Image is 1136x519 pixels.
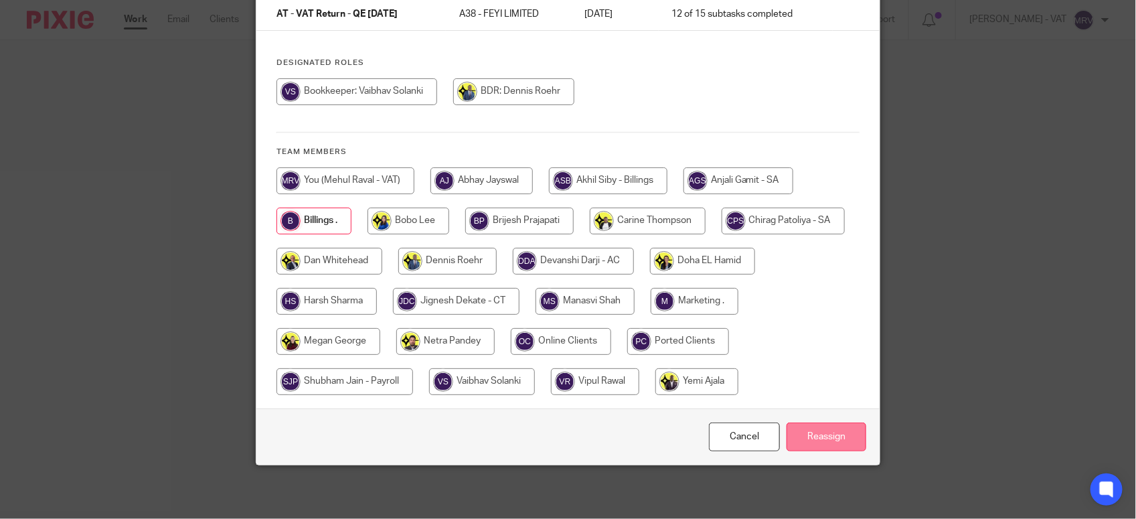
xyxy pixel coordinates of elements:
[459,7,558,21] p: A38 - FEYI LIMITED
[276,58,860,68] h4: Designated Roles
[787,423,866,451] input: Reassign
[276,147,860,157] h4: Team members
[276,10,398,19] span: AT - VAT Return - QE [DATE]
[709,423,780,451] a: Close this dialog window
[584,7,645,21] p: [DATE]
